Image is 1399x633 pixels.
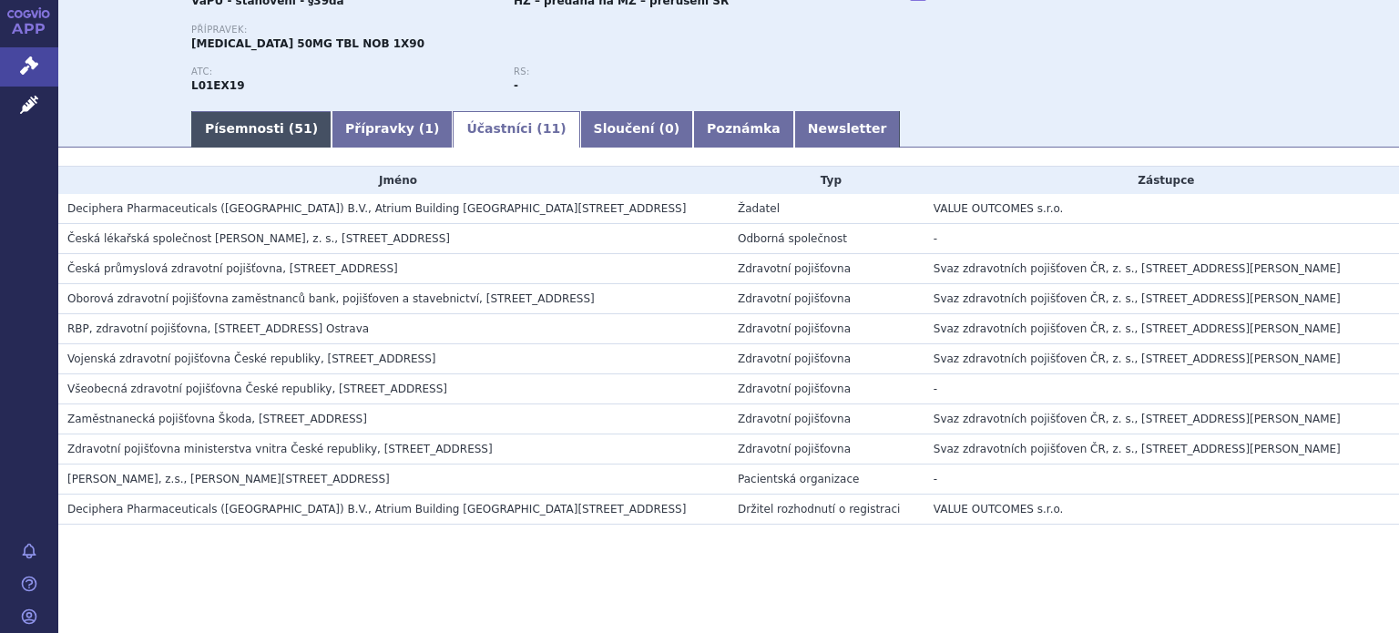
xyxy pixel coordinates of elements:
span: 0 [665,121,674,136]
span: [MEDICAL_DATA] 50MG TBL NOB 1X90 [191,37,424,50]
span: VALUE OUTCOMES s.r.o. [934,503,1064,516]
span: Amelie, z.s., Šaldova 337/15, Praha Karlín, CZ [67,473,390,485]
span: Zdravotní pojišťovna [738,322,851,335]
span: Držitel rozhodnutí o registraci [738,503,900,516]
span: Žadatel [738,202,780,215]
span: Svaz zdravotních pojišťoven ČR, z. s., [STREET_ADDRESS][PERSON_NAME] [934,413,1341,425]
a: Přípravky (1) [332,111,453,148]
span: Svaz zdravotních pojišťoven ČR, z. s., [STREET_ADDRESS][PERSON_NAME] [934,292,1341,305]
span: RBP, zdravotní pojišťovna, Michálkovická 967/108, Slezská Ostrava [67,322,369,335]
span: Deciphera Pharmaceuticals (Netherlands) B.V., Atrium Building Floor 4th Strawinskylaan 30, Amster... [67,202,686,215]
span: Všeobecná zdravotní pojišťovna České republiky, Orlická 2020/4, Praha 3 [67,383,447,395]
span: Zdravotní pojišťovna ministerstva vnitra České republiky, Vinohradská 2577/178, Praha 3 - Vinohra... [67,443,493,455]
span: Pacientská organizace [738,473,859,485]
span: Svaz zdravotních pojišťoven ČR, z. s., [STREET_ADDRESS][PERSON_NAME] [934,352,1341,365]
span: Svaz zdravotních pojišťoven ČR, z. s., [STREET_ADDRESS][PERSON_NAME] [934,322,1341,335]
span: Zdravotní pojišťovna [738,443,851,455]
th: Zástupce [924,167,1399,194]
span: Česká lékařská společnost Jana Evangelisty Purkyně, z. s., Sokolská 490/31, Praha [67,232,450,245]
span: Česká průmyslová zdravotní pojišťovna, Jeremenkova 161/11, Ostrava - Vítkovice [67,262,398,275]
span: Oborová zdravotní pojišťovna zaměstnanců bank, pojišťoven a stavebnictví, Roškotova 1225/1, Praha 4 [67,292,595,305]
a: Písemnosti (51) [191,111,332,148]
a: Sloučení (0) [580,111,693,148]
span: - [934,383,937,395]
th: Jméno [58,167,729,194]
span: Vojenská zdravotní pojišťovna České republiky, Drahobejlova 1404/4, Praha 9 [67,352,436,365]
span: - [934,473,937,485]
a: Účastníci (11) [453,111,579,148]
span: 51 [294,121,311,136]
p: Přípravek: [191,25,836,36]
span: Zdravotní pojišťovna [738,262,851,275]
span: Zdravotní pojišťovna [738,383,851,395]
span: Svaz zdravotních pojišťoven ČR, z. s., [STREET_ADDRESS][PERSON_NAME] [934,443,1341,455]
a: Poznámka [693,111,794,148]
span: 11 [543,121,560,136]
a: Newsletter [794,111,901,148]
span: 1 [424,121,434,136]
span: Zdravotní pojišťovna [738,292,851,305]
span: - [934,232,937,245]
span: VALUE OUTCOMES s.r.o. [934,202,1064,215]
span: Svaz zdravotních pojišťoven ČR, z. s., [STREET_ADDRESS][PERSON_NAME] [934,262,1341,275]
span: Odborná společnost [738,232,847,245]
span: Zdravotní pojišťovna [738,413,851,425]
strong: RIPRETINIB [191,79,245,92]
span: Deciphera Pharmaceuticals (Netherlands) B.V., Atrium Building Floor 4th Strawinskylaan 30, Amster... [67,503,686,516]
p: ATC: [191,66,495,77]
strong: - [514,79,518,92]
span: Zdravotní pojišťovna [738,352,851,365]
p: RS: [514,66,818,77]
span: Zaměstnanecká pojišťovna Škoda, Husova 302, Mladá Boleslav [67,413,367,425]
th: Typ [729,167,924,194]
